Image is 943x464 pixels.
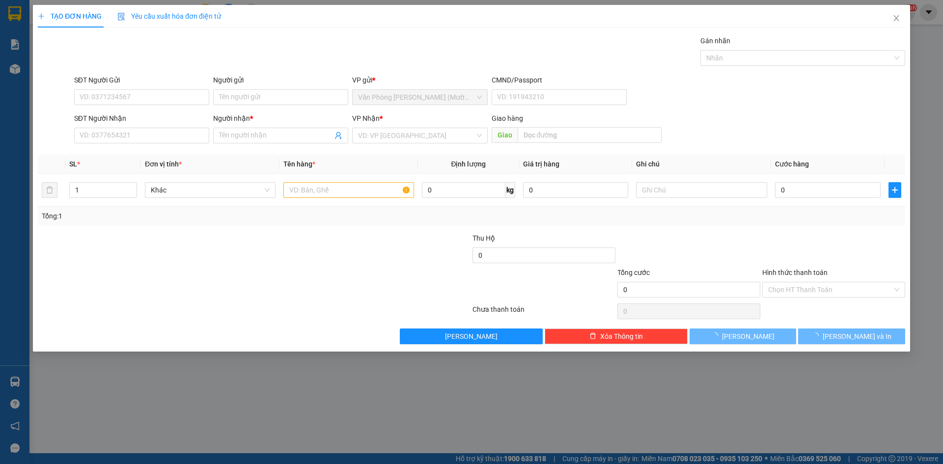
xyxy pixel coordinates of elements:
[812,332,823,339] span: loading
[472,234,495,242] span: Thu Hộ
[400,328,543,344] button: [PERSON_NAME]
[589,332,596,340] span: delete
[359,90,482,105] span: Văn Phòng Trần Phú (Mường Thanh)
[451,160,486,168] span: Định lượng
[823,331,891,342] span: [PERSON_NAME] và In
[145,160,182,168] span: Đơn vị tính
[889,186,901,194] span: plus
[42,211,364,221] div: Tổng: 1
[117,13,125,21] img: icon
[523,160,559,168] span: Giá trị hàng
[617,269,650,276] span: Tổng cước
[888,182,901,198] button: plus
[445,331,498,342] span: [PERSON_NAME]
[600,331,643,342] span: Xóa Thông tin
[523,182,629,198] input: 0
[471,304,616,321] div: Chưa thanh toán
[762,269,828,276] label: Hình thức thanh toán
[213,75,348,85] div: Người gửi
[690,328,796,344] button: [PERSON_NAME]
[545,328,688,344] button: deleteXóa Thông tin
[518,127,662,143] input: Dọc đường
[213,113,348,124] div: Người nhận
[722,331,775,342] span: [PERSON_NAME]
[335,132,343,139] span: user-add
[74,75,209,85] div: SĐT Người Gửi
[633,155,771,174] th: Ghi chú
[283,160,315,168] span: Tên hàng
[637,182,767,198] input: Ghi Chú
[492,127,518,143] span: Giao
[892,14,900,22] span: close
[492,75,627,85] div: CMND/Passport
[505,182,515,198] span: kg
[700,37,730,45] label: Gán nhãn
[38,12,102,20] span: TẠO ĐƠN HÀNG
[283,182,414,198] input: VD: Bàn, Ghế
[353,114,380,122] span: VP Nhận
[492,114,523,122] span: Giao hàng
[151,183,270,197] span: Khác
[38,13,45,20] span: plus
[42,182,57,198] button: delete
[353,75,488,85] div: VP gửi
[712,332,722,339] span: loading
[883,5,910,32] button: Close
[74,113,209,124] div: SĐT Người Nhận
[775,160,809,168] span: Cước hàng
[69,160,77,168] span: SL
[117,12,221,20] span: Yêu cầu xuất hóa đơn điện tử
[799,328,905,344] button: [PERSON_NAME] và In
